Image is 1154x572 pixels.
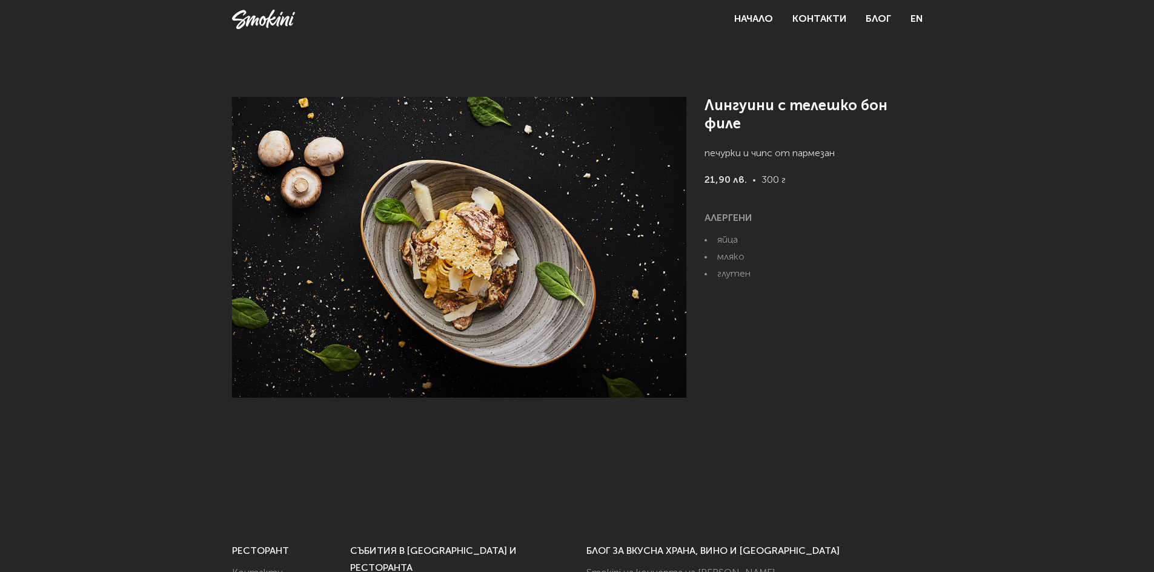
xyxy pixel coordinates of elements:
a: Контакти [792,15,846,24]
img: Лингуини с телешко бон филе снимка [232,97,686,398]
a: Начало [734,15,773,24]
li: яйца [705,232,923,249]
p: печурки и чипс от пармезан [705,145,923,172]
strong: 21,90 лв. [705,172,747,189]
h6: АЛЕРГЕНИ [705,210,923,227]
h1: Лингуини с телешко бон филе [705,97,923,133]
p: 300 г [705,172,923,210]
a: Блог [866,15,891,24]
a: EN [910,11,923,28]
li: мляко [705,249,923,266]
li: глутен [705,266,923,283]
